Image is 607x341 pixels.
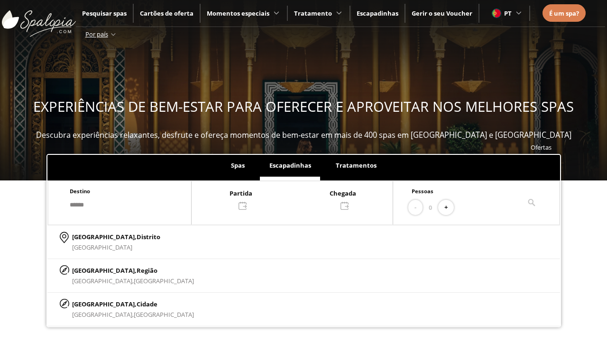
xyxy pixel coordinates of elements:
[134,277,194,285] span: [GEOGRAPHIC_DATA]
[134,310,194,319] span: [GEOGRAPHIC_DATA]
[336,161,377,170] span: Tratamentos
[412,188,433,195] span: Pessoas
[140,9,193,18] a: Cartões de oferta
[137,300,157,308] span: Cidade
[72,243,132,251] span: [GEOGRAPHIC_DATA]
[82,9,127,18] a: Pesquisar spas
[72,232,160,242] p: [GEOGRAPHIC_DATA],
[412,9,472,18] a: Gerir o seu Voucher
[549,9,579,18] span: É um spa?
[36,130,571,140] span: Descubra experiências relaxantes, desfrute e ofereça momentos de bem-estar em mais de 400 spas em...
[137,266,157,275] span: Região
[72,299,194,309] p: [GEOGRAPHIC_DATA],
[231,161,245,170] span: Spas
[531,143,552,152] a: Ofertas
[85,30,108,38] span: Por país
[72,310,134,319] span: [GEOGRAPHIC_DATA],
[429,202,432,213] span: 0
[72,265,194,276] p: [GEOGRAPHIC_DATA],
[357,9,398,18] a: Escapadinhas
[549,8,579,18] a: É um spa?
[438,200,454,215] button: +
[2,1,76,37] img: ImgLogoSpalopia.BvClDcEz.svg
[408,200,423,215] button: -
[70,188,90,195] span: Destino
[269,161,311,170] span: Escapadinhas
[33,97,574,116] span: EXPERIÊNCIAS DE BEM-ESTAR PARA OFERECER E APROVEITAR NOS MELHORES SPAS
[137,233,160,241] span: Distrito
[72,277,134,285] span: [GEOGRAPHIC_DATA],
